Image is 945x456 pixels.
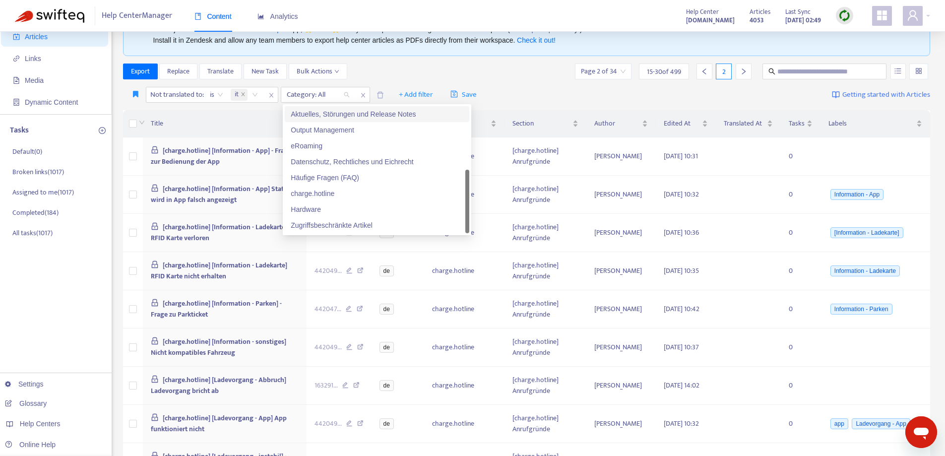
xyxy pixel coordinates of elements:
[905,416,937,448] iframe: Schaltfläche zum Öffnen des Messaging-Fensters
[594,118,640,129] span: Author
[664,418,699,429] span: [DATE] 10:32
[586,137,656,176] td: [PERSON_NAME]
[13,33,20,40] span: account-book
[424,405,504,443] td: charge.hotline
[890,64,906,79] button: unordered-list
[450,89,477,101] span: Save
[291,140,463,151] div: eRoaming
[750,6,770,17] span: Articles
[789,118,805,129] span: Tasks
[832,91,840,99] img: image-link
[315,380,338,391] span: 163291 ...
[315,304,341,315] span: 442047 ...
[379,342,394,353] span: de
[586,176,656,214] td: [PERSON_NAME]
[285,106,469,122] div: Aktuelles, Störungen und Release Notes
[167,66,189,77] span: Replace
[20,420,61,428] span: Help Centers
[876,9,888,21] span: appstore
[586,328,656,367] td: [PERSON_NAME]
[25,33,48,41] span: Articles
[10,125,29,136] p: Tasks
[265,89,278,101] span: close
[586,367,656,405] td: [PERSON_NAME]
[512,118,571,129] span: Section
[146,87,205,102] span: Not translated to :
[151,298,282,320] span: [charge.hotline] [Information - Parken] - Frage zu Parkticket
[504,110,587,137] th: Section
[25,55,41,63] span: Links
[194,12,232,20] span: Content
[151,337,159,345] span: lock
[235,89,239,101] span: it
[291,172,463,183] div: Häufige Fragen (FAQ)
[285,201,469,217] div: Hardware
[334,69,339,74] span: down
[647,66,681,77] span: 15 - 30 of 499
[781,328,820,367] td: 0
[504,328,587,367] td: [charge.hotline] Anrufgründe
[504,176,587,214] td: [charge.hotline] Anrufgründe
[151,413,159,421] span: lock
[830,227,903,238] span: [Information - Ladekarte]
[15,9,84,23] img: Swifteq
[12,167,64,177] p: Broken links ( 1017 )
[199,64,242,79] button: Translate
[13,99,20,106] span: container
[504,405,587,443] td: [charge.hotline] Anrufgründe
[151,412,287,435] span: [charge.hotline] [Ladevorgang - App] App funktioniert nicht
[724,118,765,129] span: Translated At
[151,118,291,129] span: Title
[13,77,20,84] span: file-image
[830,418,848,429] span: app
[517,36,556,44] a: Check it out!
[781,252,820,290] td: 0
[450,90,458,98] span: save
[139,120,145,126] span: down
[830,189,883,200] span: Information - App
[785,15,821,26] strong: [DATE] 02:49
[252,66,279,77] span: New Task
[664,380,699,391] span: [DATE] 14:02
[716,64,732,79] div: 2
[504,367,587,405] td: [charge.hotline] Anrufgründe
[852,418,910,429] span: Ladevorgang - App
[768,68,775,75] span: search
[285,122,469,138] div: Output Management
[832,87,930,103] a: Getting started with Articles
[716,110,781,137] th: Translated At
[257,13,264,20] span: area-chart
[231,89,248,101] span: it
[99,127,106,134] span: plus-circle
[194,13,201,20] span: book
[291,220,463,231] div: Zugriffsbeschränkte Artikel
[399,89,433,101] span: + Add filter
[151,222,159,230] span: lock
[12,146,42,157] p: Default ( 0 )
[12,207,59,218] p: Completed ( 184 )
[701,68,708,75] span: left
[5,441,56,449] a: Online Help
[151,375,159,383] span: lock
[244,64,287,79] button: New Task
[151,299,159,307] span: lock
[586,405,656,443] td: [PERSON_NAME]
[781,176,820,214] td: 0
[586,110,656,137] th: Author
[12,187,74,197] p: Assigned to me ( 1017 )
[894,67,901,74] span: unordered-list
[838,9,851,22] img: sync.dc5367851b00ba804db3.png
[289,64,347,79] button: Bulk Actionsdown
[153,24,908,46] div: We've just launched the app, ⭐ ⭐️ with your Help Center Manager standard subscription (current on...
[907,9,919,21] span: user
[315,265,342,276] span: 442049 ...
[285,186,469,201] div: charge.hotline
[424,367,504,405] td: charge.hotline
[13,55,20,62] span: link
[828,118,914,129] span: Labels
[443,87,484,103] button: saveSave
[315,418,342,429] span: 442049 ...
[291,109,463,120] div: Aktuelles, Störungen und Release Notes
[102,6,172,25] span: Help Center Manager
[241,92,246,98] span: close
